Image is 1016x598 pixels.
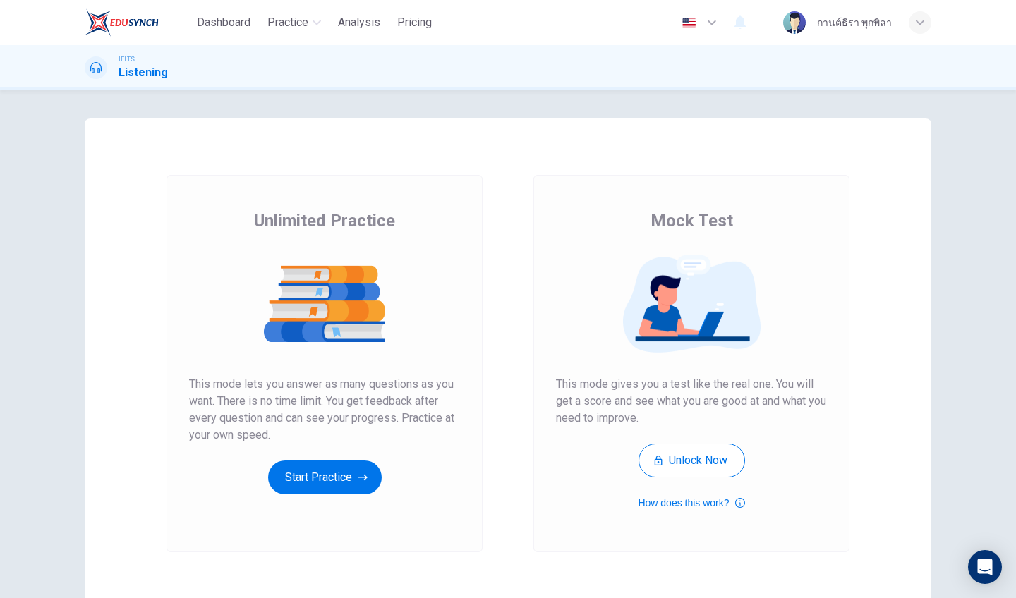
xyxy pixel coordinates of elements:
[85,8,159,37] img: EduSynch logo
[268,460,382,494] button: Start Practice
[639,444,745,477] button: Unlock Now
[197,14,250,31] span: Dashboard
[85,8,191,37] a: EduSynch logo
[556,376,827,427] span: This mode gives you a test like the real one. You will get a score and see what you are good at a...
[191,10,256,35] button: Dashboard
[338,14,380,31] span: Analysis
[392,10,437,35] button: Pricing
[119,54,135,64] span: IELTS
[651,209,733,232] span: Mock Test
[267,14,308,31] span: Practice
[638,494,744,511] button: How does this work?
[817,14,892,31] div: กานต์ธีรา พุกพิลา
[254,209,395,232] span: Unlimited Practice
[332,10,386,35] button: Analysis
[680,18,698,28] img: en
[968,550,1002,584] div: Open Intercom Messenger
[397,14,432,31] span: Pricing
[783,11,806,34] img: Profile picture
[119,64,168,81] h1: Listening
[262,10,327,35] button: Practice
[189,376,460,444] span: This mode lets you answer as many questions as you want. There is no time limit. You get feedback...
